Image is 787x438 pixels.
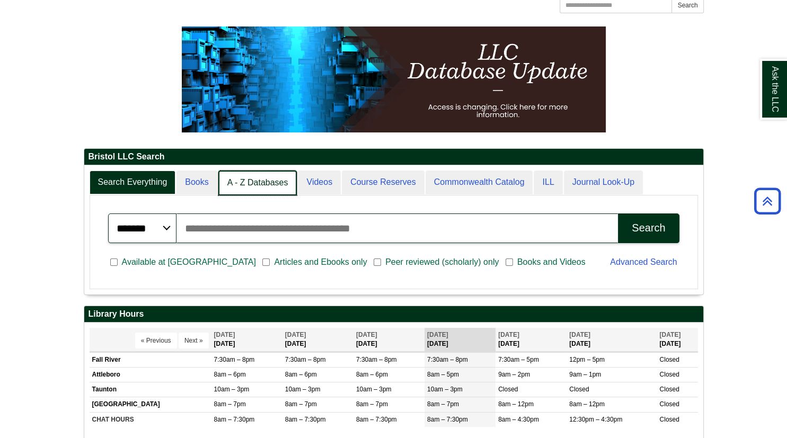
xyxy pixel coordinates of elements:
div: Search [632,222,665,234]
h2: Bristol LLC Search [84,149,703,165]
span: Closed [498,386,518,393]
th: [DATE] [496,328,567,352]
span: 7:30am – 5pm [498,356,539,363]
img: HTML tutorial [182,26,606,132]
span: 8am – 6pm [214,371,246,378]
span: Articles and Ebooks only [270,256,371,269]
td: Taunton [90,382,211,397]
a: Course Reserves [342,171,425,194]
a: Books [176,171,217,194]
span: 8am – 12pm [498,400,534,408]
td: Attleboro [90,368,211,382]
span: 12:30pm – 4:30pm [569,416,622,423]
span: 8am – 12pm [569,400,605,408]
span: 12pm – 5pm [569,356,605,363]
span: 10am – 3pm [356,386,392,393]
span: [DATE] [285,331,306,338]
span: Closed [659,371,679,378]
th: [DATE] [425,328,496,352]
span: 10am – 3pm [285,386,321,393]
span: 8am – 5pm [427,371,459,378]
th: [DATE] [282,328,353,352]
span: [DATE] [569,331,590,338]
span: Closed [569,386,589,393]
input: Books and Videos [506,257,513,267]
a: Journal Look-Up [564,171,643,194]
span: 8am – 7pm [285,400,317,408]
span: [DATE] [659,331,680,338]
input: Articles and Ebooks only [262,257,270,267]
span: 10am – 3pm [427,386,463,393]
td: Fall River [90,353,211,368]
span: [DATE] [214,331,235,338]
span: 8am – 7:30pm [285,416,326,423]
span: Closed [659,386,679,393]
span: Closed [659,356,679,363]
span: Books and Videos [513,256,590,269]
span: Closed [659,400,679,408]
td: [GEOGRAPHIC_DATA] [90,397,211,412]
a: Back to Top [750,194,784,208]
button: Next » [179,333,209,348]
a: Advanced Search [610,257,677,266]
span: 8am – 7pm [214,400,246,408]
span: 8am – 7pm [427,400,459,408]
span: Available at [GEOGRAPHIC_DATA] [118,256,260,269]
a: ILL [534,171,562,194]
a: Search Everything [90,171,176,194]
span: 8am – 6pm [285,371,317,378]
th: [DATE] [211,328,282,352]
span: [DATE] [356,331,377,338]
span: [DATE] [427,331,448,338]
span: 8am – 4:30pm [498,416,539,423]
button: « Previous [135,333,177,348]
span: Peer reviewed (scholarly) only [381,256,503,269]
a: Videos [298,171,341,194]
input: Peer reviewed (scholarly) only [374,257,381,267]
span: 8am – 7:30pm [356,416,397,423]
th: [DATE] [567,328,657,352]
span: 8am – 7:30pm [214,416,255,423]
span: 7:30am – 8pm [285,356,326,363]
span: [DATE] [498,331,519,338]
span: 8am – 7pm [356,400,388,408]
span: 9am – 2pm [498,371,530,378]
a: Commonwealth Catalog [426,171,533,194]
td: CHAT HOURS [90,412,211,427]
span: Closed [659,416,679,423]
span: 7:30am – 8pm [356,356,397,363]
span: 7:30am – 8pm [214,356,255,363]
h2: Library Hours [84,306,703,323]
span: 8am – 7:30pm [427,416,468,423]
th: [DATE] [353,328,425,352]
button: Search [618,213,679,243]
span: 8am – 6pm [356,371,388,378]
span: 9am – 1pm [569,371,601,378]
span: 10am – 3pm [214,386,250,393]
input: Available at [GEOGRAPHIC_DATA] [110,257,118,267]
th: [DATE] [657,328,697,352]
a: A - Z Databases [218,171,297,195]
span: 7:30am – 8pm [427,356,468,363]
